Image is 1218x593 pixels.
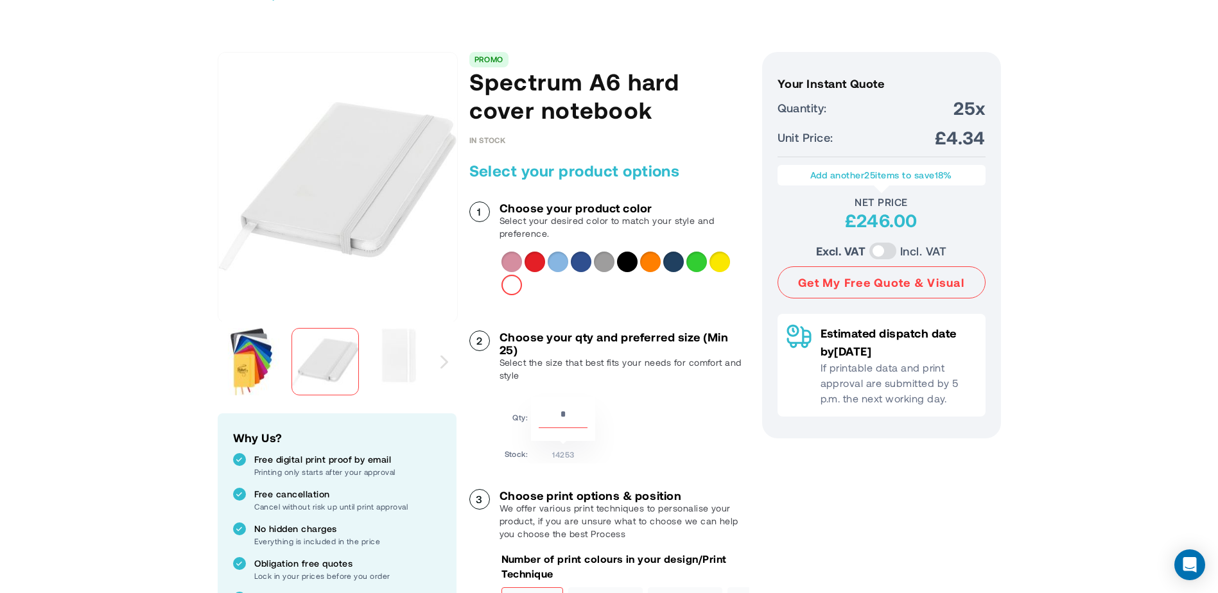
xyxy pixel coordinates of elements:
p: Select the size that best fits your needs for comfort and style [500,356,749,382]
p: Free digital print proof by email [254,453,441,466]
p: No hidden charges [254,522,441,535]
label: Incl. VAT [900,242,946,260]
div: Net Price [778,196,986,209]
p: Obligation free quotes [254,557,441,570]
img: 10690503_e1_sp_y1_wt9g1ypxj1hfmqfu.jpg [218,328,285,395]
div: Orange [640,252,661,272]
span: £4.34 [935,126,985,149]
div: Solid black [617,252,638,272]
p: If printable data and print approval are submitted by 5 p.m. the next working day. [821,360,977,406]
h2: Why Us? [233,429,441,447]
img: 10690503_qwy39pfkadcncqpr.jpg [291,328,359,395]
img: Delivery [787,324,812,348]
div: Availability [469,135,506,144]
p: Select your desired color to match your style and preference. [500,214,749,240]
p: Cancel without risk up until print approval [254,501,441,512]
span: Quantity: [778,99,827,117]
div: Yellow [709,252,730,272]
p: Number of print colours in your design/Print Technique [501,552,749,581]
p: Lock in your prices before you order [254,570,441,581]
h3: Your Instant Quote [778,77,986,90]
span: [DATE] [834,344,871,358]
p: Everything is included in the price [254,535,441,547]
div: £246.00 [778,209,986,232]
td: 14253 [531,444,595,460]
h1: Spectrum A6 hard cover notebook [469,67,749,124]
div: Light blue [548,252,568,272]
p: Free cancellation [254,488,441,501]
div: Royal blue [571,252,591,272]
img: 10690503_f1_8vcqfmyp5knu3pse.jpg [365,328,433,395]
h3: Choose your product color [500,202,749,214]
div: Navy [663,252,684,272]
p: Printing only starts after your approval [254,466,441,477]
span: 25x [953,96,985,119]
td: Qty: [505,397,528,441]
p: Add another items to save [784,169,979,182]
h3: Choose print options & position [500,489,749,502]
div: Red [525,252,545,272]
span: 25 [864,169,875,180]
div: White [501,275,522,295]
div: Next [432,322,456,402]
div: Pink [501,252,522,272]
span: In stock [469,135,506,144]
button: Get My Free Quote & Visual [778,266,986,298]
h3: Choose your qty and preferred size (Min 25) [500,331,749,356]
div: Lime green [686,252,707,272]
img: 10690503_qwy39pfkadcncqpr.jpg [218,67,457,305]
span: 18% [935,169,952,180]
label: Excl. VAT [816,242,866,260]
h2: Select your product options [469,160,749,181]
p: Estimated dispatch date by [821,324,977,360]
td: Stock: [505,444,528,460]
p: We offer various print techniques to personalise your product, if you are unsure what to choose w... [500,502,749,540]
div: Grey [594,252,614,272]
div: Open Intercom Messenger [1174,549,1205,580]
a: PROMO [474,55,503,64]
span: Unit Price: [778,128,833,146]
